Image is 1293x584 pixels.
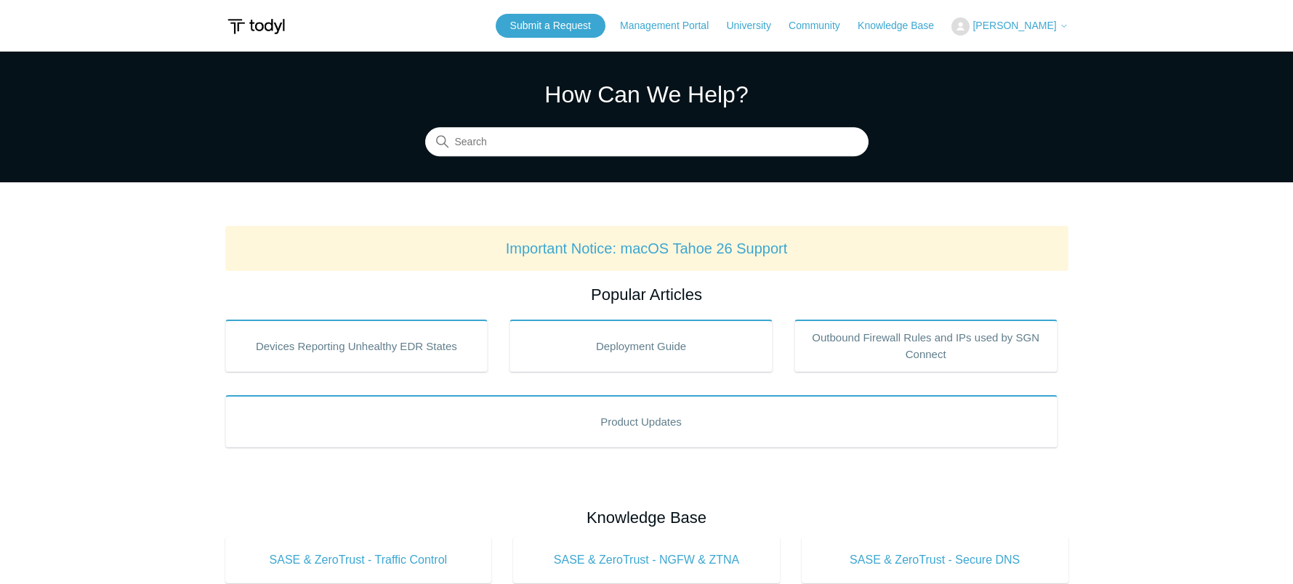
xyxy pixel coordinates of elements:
[802,537,1068,583] a: SASE & ZeroTrust - Secure DNS
[620,18,723,33] a: Management Portal
[823,551,1047,569] span: SASE & ZeroTrust - Secure DNS
[506,240,788,256] a: Important Notice: macOS Tahoe 26 Support
[496,14,605,38] a: Submit a Request
[794,320,1058,372] a: Outbound Firewall Rules and IPs used by SGN Connect
[858,18,948,33] a: Knowledge Base
[225,506,1068,530] h2: Knowledge Base
[225,537,492,583] a: SASE & ZeroTrust - Traffic Control
[509,320,773,372] a: Deployment Guide
[225,13,287,40] img: Todyl Support Center Help Center home page
[425,128,869,157] input: Search
[225,320,488,372] a: Devices Reporting Unhealthy EDR States
[247,551,470,569] span: SASE & ZeroTrust - Traffic Control
[513,537,780,583] a: SASE & ZeroTrust - NGFW & ZTNA
[535,551,758,569] span: SASE & ZeroTrust - NGFW & ZTNA
[726,18,785,33] a: University
[951,17,1068,36] button: [PERSON_NAME]
[425,77,869,112] h1: How Can We Help?
[789,18,855,33] a: Community
[225,395,1058,447] a: Product Updates
[225,283,1068,307] h2: Popular Articles
[972,20,1056,31] span: [PERSON_NAME]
